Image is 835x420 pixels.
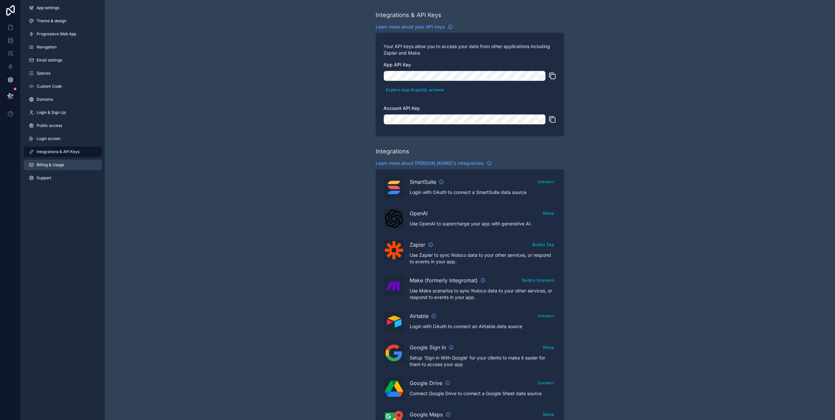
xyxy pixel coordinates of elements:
p: Use OpenAI to supercharge your app with generative AI. [410,220,556,227]
button: Setup [541,208,557,218]
img: SmartSuite [385,178,403,197]
button: Build a Zap [530,240,556,249]
span: Email settings [37,58,62,63]
span: Navigation [37,44,57,50]
a: Public access [24,120,102,131]
button: Connect [535,177,556,186]
span: Make (formerly Integromat) [410,276,478,284]
a: Connect [535,379,556,386]
p: Use Zapier to sync Noloco data to your other services, or respond to events in your app. [410,252,556,265]
span: Account API Key [383,105,420,111]
a: Navigation [24,42,102,52]
a: Setup [541,411,557,417]
button: Connect [535,378,556,388]
button: Build a Scenario [520,275,556,285]
img: Google Drive [385,380,403,397]
button: Connect [535,311,556,321]
a: Progressive Web App [24,29,102,39]
img: Airtable [385,316,403,328]
img: OpenAI [385,210,403,228]
span: Spaces [37,71,50,76]
span: Domains [37,97,53,102]
span: Custom Code [37,84,62,89]
img: Google Sign In [385,344,403,362]
div: Integrations [376,147,409,156]
a: Domains [24,94,102,105]
a: Learn more about your API keys [376,24,453,30]
p: Login with OAuth to connect an Airtable data source [410,323,556,330]
span: App API Key [383,62,411,67]
p: Login with OAuth to connect a SmartSuite data source [410,189,556,196]
button: Setup [541,410,557,419]
a: Login & Sign Up [24,107,102,118]
a: App settings [24,3,102,13]
span: App settings [37,5,59,10]
span: Progressive Web App [37,31,76,37]
span: Google Drive [410,379,442,387]
a: Build a Zap [530,241,556,247]
a: Spaces [24,68,102,79]
p: Connect Google Drive to connect a Google Sheet data source [410,390,556,397]
p: Use Make scenarios to sync Noloco data to your other services, or respond to events in your app. [410,288,556,301]
a: Integrations & API Keys [24,147,102,157]
span: Google Maps [410,411,443,418]
button: Setup [541,342,557,352]
span: Theme & design [37,18,66,24]
span: OpenAI [410,209,428,217]
span: Login & Sign Up [37,110,66,115]
span: Integrations & API Keys [37,149,80,154]
a: Learn more about [PERSON_NAME]'s integrations [376,160,492,166]
a: Custom Code [24,81,102,92]
span: Airtable [410,312,429,320]
a: Theme & design [24,16,102,26]
a: Explore App GraphQL schema [383,86,447,93]
a: Build a Scenario [520,276,556,283]
a: Setup [541,343,557,350]
span: Login screen [37,136,61,141]
span: SmartSuite [410,178,436,186]
a: Email settings [24,55,102,65]
span: Billing & Usage [37,162,64,167]
a: Billing & Usage [24,160,102,170]
div: Integrations & API Keys [376,10,441,20]
span: Learn more about [PERSON_NAME]'s integrations [376,160,484,166]
img: Make (formerly Integromat) [385,277,403,295]
button: Explore App GraphQL schema [383,85,447,95]
img: Zapier [385,241,403,259]
a: Login screen [24,133,102,144]
a: Support [24,173,102,183]
span: Public access [37,123,62,128]
a: Connect [535,178,556,184]
span: Learn more about your API keys [376,24,445,30]
span: Support [37,175,51,181]
a: Connect [535,312,556,319]
a: Setup [541,209,557,216]
span: Zapier [410,241,425,249]
p: Your API keys allow you to access your data from other applications including Zapier and Make [383,43,556,56]
p: Setup 'Sign in With Google' for your clients to make it easier for them to access your app [410,355,556,368]
span: Google Sign In [410,343,446,351]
